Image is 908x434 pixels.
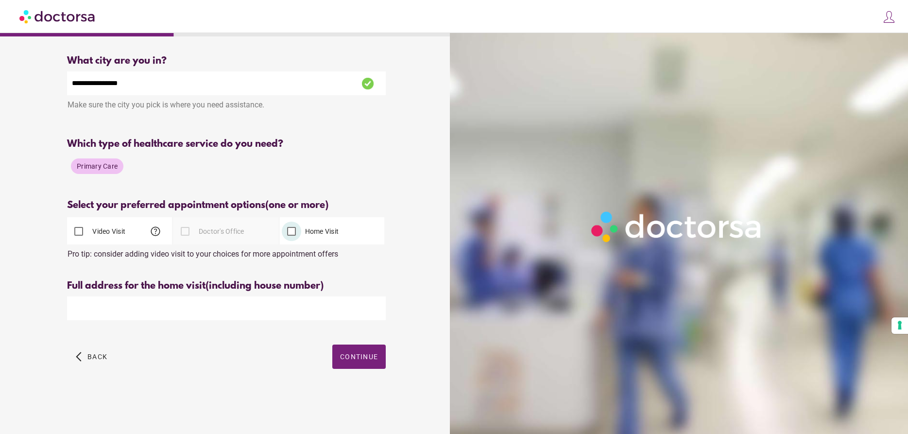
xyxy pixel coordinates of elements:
button: Your consent preferences for tracking technologies [891,317,908,334]
img: Logo-Doctorsa-trans-White-partial-flat.png [586,207,768,247]
div: Select your preferred appointment options [67,200,386,211]
span: (one or more) [265,200,328,211]
span: Primary Care [77,162,118,170]
button: Continue [332,345,386,369]
div: What city are you in? [67,55,386,67]
div: Make sure the city you pick is where you need assistance. [67,95,386,117]
label: Video Visit [90,226,125,236]
span: Continue [340,353,378,361]
span: (including house number) [206,280,324,292]
span: help [150,226,161,237]
span: Back [87,353,107,361]
label: Home Visit [303,226,339,236]
button: arrow_back_ios Back [72,345,111,369]
img: icons8-customer-100.png [882,10,896,24]
div: Which type of healthcare service do you need? [67,139,386,150]
div: Pro tip: consider adding video visit to your choices for more appointment offers [67,244,386,259]
img: Doctorsa.com [19,5,96,27]
label: Doctor's Office [197,226,244,236]
div: Full address for the home visit [67,280,386,292]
